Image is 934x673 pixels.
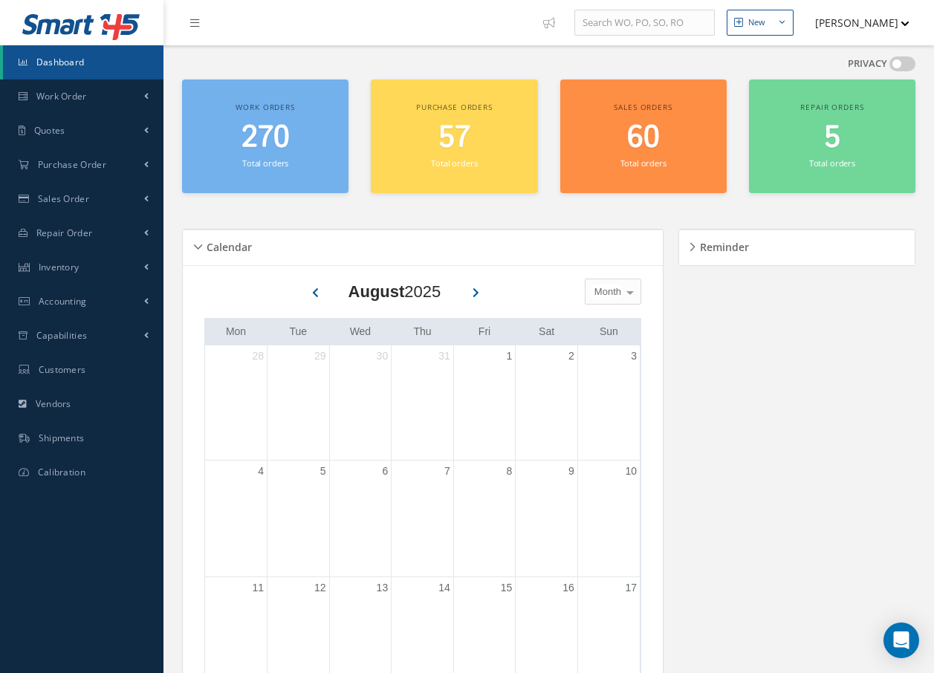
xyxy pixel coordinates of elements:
span: Purchase orders [416,102,493,112]
a: Monday [223,322,249,341]
small: Total orders [242,157,288,169]
a: July 30, 2025 [374,345,392,367]
td: July 28, 2025 [205,345,267,461]
a: August 7, 2025 [441,461,453,482]
a: Thursday [410,322,434,341]
span: 5 [824,117,840,159]
td: July 29, 2025 [267,345,330,461]
a: Sunday [597,322,621,341]
span: Sales orders [614,102,672,112]
a: July 31, 2025 [435,345,453,367]
span: Capabilities [36,329,88,342]
a: Saturday [536,322,557,341]
a: August 6, 2025 [379,461,391,482]
span: Sales Order [38,192,89,205]
td: August 4, 2025 [205,460,267,577]
a: August 8, 2025 [504,461,516,482]
a: August 13, 2025 [374,577,392,599]
td: August 5, 2025 [267,460,330,577]
a: Wednesday [347,322,374,341]
a: July 28, 2025 [249,345,267,367]
span: Customers [39,363,86,376]
button: New [727,10,794,36]
td: July 30, 2025 [329,345,392,461]
td: August 7, 2025 [392,460,454,577]
input: Search WO, PO, SO, RO [574,10,715,36]
b: August [348,282,405,301]
a: August 12, 2025 [311,577,329,599]
span: Vendors [36,397,71,410]
span: Work Order [36,90,87,103]
small: Total orders [809,157,855,169]
small: Total orders [431,157,477,169]
a: August 17, 2025 [622,577,640,599]
span: 57 [438,117,470,159]
button: [PERSON_NAME] [801,8,909,37]
span: Quotes [34,124,65,137]
a: Dashboard [3,45,163,79]
span: Repair orders [800,102,863,112]
td: August 1, 2025 [453,345,516,461]
div: New [748,16,765,29]
div: Open Intercom Messenger [883,622,919,658]
h5: Calendar [202,236,252,254]
a: Repair orders 5 Total orders [749,79,915,193]
a: August 14, 2025 [435,577,453,599]
td: August 6, 2025 [329,460,392,577]
span: Dashboard [36,56,85,68]
a: August 11, 2025 [249,577,267,599]
span: Purchase Order [38,158,106,171]
h5: Reminder [695,236,749,254]
a: August 2, 2025 [565,345,577,367]
a: Sales orders 60 Total orders [560,79,727,193]
span: Month [591,285,621,299]
span: Work orders [236,102,294,112]
a: August 9, 2025 [565,461,577,482]
a: Purchase orders 57 Total orders [371,79,537,193]
a: August 4, 2025 [255,461,267,482]
span: 60 [627,117,660,159]
a: August 15, 2025 [498,577,516,599]
span: Accounting [39,295,87,308]
span: Repair Order [36,227,93,239]
td: August 8, 2025 [453,460,516,577]
a: August 3, 2025 [628,345,640,367]
small: Total orders [620,157,667,169]
td: August 2, 2025 [516,345,578,461]
a: August 16, 2025 [560,577,577,599]
td: August 3, 2025 [577,345,640,461]
a: July 29, 2025 [311,345,329,367]
label: PRIVACY [848,56,887,71]
span: 270 [241,117,290,159]
a: Friday [476,322,493,341]
a: August 1, 2025 [504,345,516,367]
span: Calibration [38,466,85,478]
a: Work orders 270 Total orders [182,79,348,193]
span: Shipments [39,432,85,444]
div: 2025 [348,279,441,304]
a: August 5, 2025 [317,461,329,482]
a: Tuesday [287,322,311,341]
span: Inventory [39,261,80,273]
td: August 10, 2025 [577,460,640,577]
td: July 31, 2025 [392,345,454,461]
a: August 10, 2025 [622,461,640,482]
td: August 9, 2025 [516,460,578,577]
